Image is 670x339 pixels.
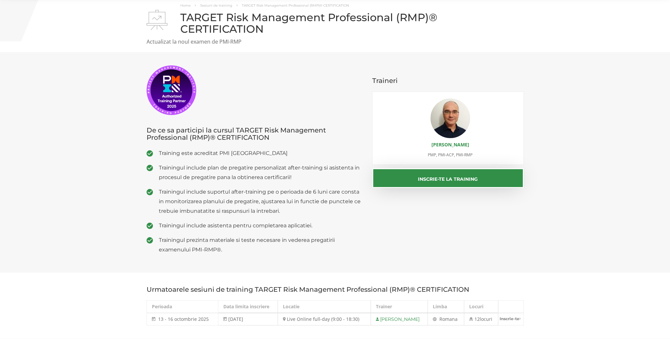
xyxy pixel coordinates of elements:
a: Home [180,3,191,8]
td: Live Online full-day (9:00 - 18:30) [278,313,371,325]
th: Limba [428,301,464,313]
p: Actualizat la noul examen de PMI-RMP [147,38,524,46]
h3: De ce sa participi la cursul TARGET Risk Management Professional (RMP)® CERTIFICATION [147,127,363,141]
h3: Traineri [372,77,524,84]
td: 12 [464,313,498,325]
span: Training este acreditat PMI [GEOGRAPHIC_DATA] [159,148,363,158]
th: Data limita inscriere [218,301,278,313]
th: Locuri [464,301,498,313]
img: TARGET Risk Management Professional (RMP)® CERTIFICATION [147,10,167,30]
td: [DATE] [218,313,278,325]
h3: Urmatoarele sesiuni de training TARGET Risk Management Professional (RMP)® CERTIFICATION [147,286,524,293]
a: Inscrie-te [498,313,523,324]
span: Ro [439,316,445,322]
th: Locatie [278,301,371,313]
h1: TARGET Risk Management Professional (RMP)® CERTIFICATION [147,12,524,35]
a: Sesiuni de training [200,3,232,8]
span: Trainingul prezinta materiale si teste necesare in vederea pregatirii examenului PMI-RMP®. [159,235,363,254]
span: Trainingul include plan de pregatire personalizat after-training si asistenta in procesul de preg... [159,163,363,182]
td: [PERSON_NAME] [371,313,428,325]
span: Trainingul include suportul after-training pe o perioada de 6 luni care consta in monitorizarea p... [159,187,363,216]
a: [PERSON_NAME] [431,141,469,148]
span: locuri [480,316,492,322]
span: PMP, PMI-ACP, PMI-RMP [428,152,472,158]
th: Trainer [371,301,428,313]
th: Perioada [147,301,218,313]
span: TARGET Risk Management Professional (RMP)® CERTIFICATION [242,3,349,8]
button: Inscrie-te la training [372,168,524,188]
span: 13 - 16 octombrie 2025 [158,316,209,322]
span: mana [445,316,458,322]
span: Trainingul include asistenta pentru completarea aplicatiei. [159,221,363,230]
